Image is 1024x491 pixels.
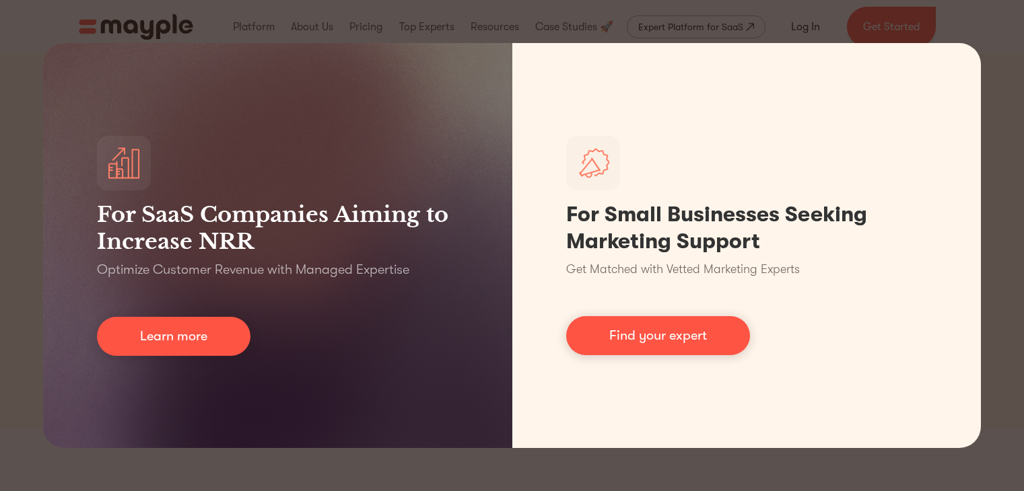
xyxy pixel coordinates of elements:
p: Get Matched with Vetted Marketing Experts [566,260,800,278]
a: Find your expert [566,316,750,355]
h1: For Small Businesses Seeking Marketing Support [566,201,928,255]
p: Optimize Customer Revenue with Managed Expertise [97,260,409,279]
a: Learn more [97,317,250,356]
h3: For SaaS Companies Aiming to Increase NRR [97,201,458,255]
